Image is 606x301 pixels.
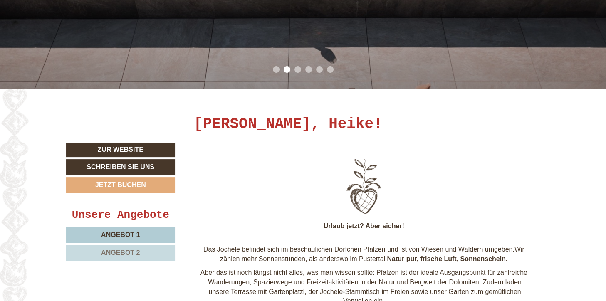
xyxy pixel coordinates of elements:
img: image [239,155,489,217]
strong: Urlaub jetzt? Aber sicher! [324,222,404,229]
small: 12:34 [12,40,133,46]
a: Zur Website [66,143,176,157]
div: Hotel Gasthof Jochele [12,24,133,30]
span: Angebot 2 [101,249,140,256]
span: Angebot 1 [101,231,140,238]
h1: [PERSON_NAME], Heike! [194,116,383,133]
div: Montag [144,6,183,20]
div: Unsere Angebote [66,207,176,223]
strong: Natur pur, frische Luft, Sonnenschein. [387,255,507,262]
a: Schreiben Sie uns [66,159,176,175]
button: Senden [273,218,327,234]
div: Guten Tag, wie können wir Ihnen helfen? [6,22,137,47]
p: Das Jochele befindet sich im beschaulichen Dörfchen Pfalzen und ist von Wiesen und Wäldern umgebe... [200,245,528,264]
a: Jetzt buchen [66,177,176,193]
